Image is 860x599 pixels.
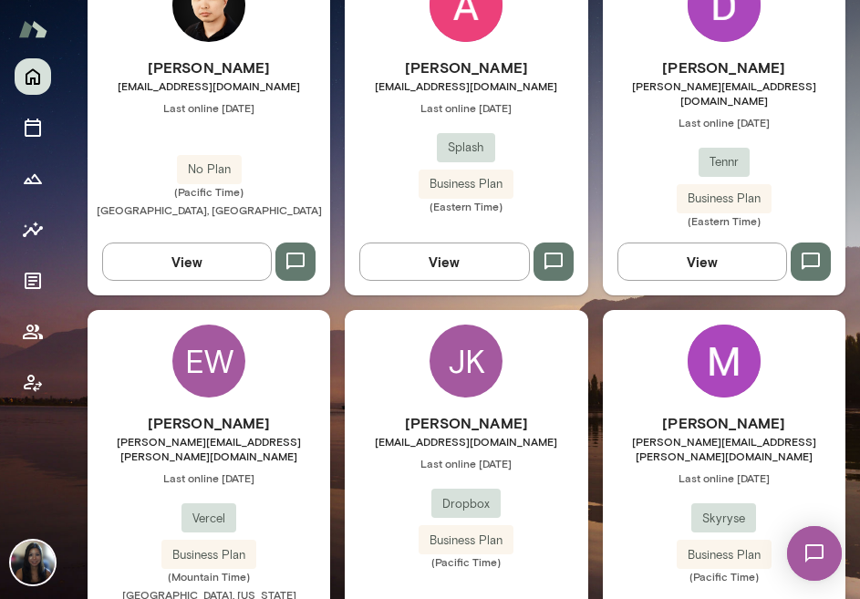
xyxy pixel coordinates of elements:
[345,456,587,470] span: Last online [DATE]
[603,569,845,584] span: (Pacific Time)
[430,325,503,398] div: JK
[617,243,787,281] button: View
[603,78,845,108] span: [PERSON_NAME][EMAIL_ADDRESS][DOMAIN_NAME]
[88,57,330,78] h6: [PERSON_NAME]
[88,412,330,434] h6: [PERSON_NAME]
[345,199,587,213] span: (Eastern Time)
[345,434,587,449] span: [EMAIL_ADDRESS][DOMAIN_NAME]
[603,213,845,228] span: (Eastern Time)
[419,175,513,193] span: Business Plan
[88,434,330,463] span: [PERSON_NAME][EMAIL_ADDRESS][PERSON_NAME][DOMAIN_NAME]
[15,263,51,299] button: Documents
[181,510,236,528] span: Vercel
[603,412,845,434] h6: [PERSON_NAME]
[677,190,772,208] span: Business Plan
[677,546,772,564] span: Business Plan
[97,203,322,216] span: [GEOGRAPHIC_DATA], [GEOGRAPHIC_DATA]
[345,57,587,78] h6: [PERSON_NAME]
[88,470,330,485] span: Last online [DATE]
[88,100,330,115] span: Last online [DATE]
[88,184,330,199] span: (Pacific Time)
[359,243,529,281] button: View
[177,160,242,179] span: No Plan
[431,495,501,513] span: Dropbox
[603,115,845,129] span: Last online [DATE]
[603,470,845,485] span: Last online [DATE]
[345,78,587,93] span: [EMAIL_ADDRESS][DOMAIN_NAME]
[18,12,47,46] img: Mento
[699,153,750,171] span: Tennr
[15,212,51,248] button: Insights
[345,554,587,569] span: (Pacific Time)
[15,160,51,197] button: Growth Plan
[603,57,845,78] h6: [PERSON_NAME]
[15,314,51,350] button: Members
[15,58,51,95] button: Home
[345,100,587,115] span: Last online [DATE]
[161,546,256,564] span: Business Plan
[88,569,330,584] span: (Mountain Time)
[688,325,761,398] img: Minnie Yoo
[691,510,756,528] span: Skyryse
[15,365,51,401] button: Client app
[603,434,845,463] span: [PERSON_NAME][EMAIL_ADDRESS][PERSON_NAME][DOMAIN_NAME]
[419,532,513,550] span: Business Plan
[172,325,245,398] div: EW
[102,243,272,281] button: View
[437,139,495,157] span: Splash
[88,78,330,93] span: [EMAIL_ADDRESS][DOMAIN_NAME]
[345,412,587,434] h6: [PERSON_NAME]
[11,541,55,584] img: Chiao Dyi
[15,109,51,146] button: Sessions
